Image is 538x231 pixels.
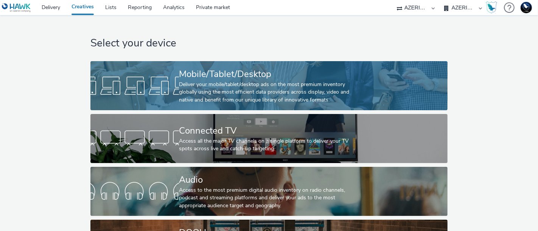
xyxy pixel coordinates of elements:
[179,81,356,104] div: Deliver your mobile/tablet/desktop ads on the most premium inventory globally using the most effi...
[90,61,447,110] a: Mobile/Tablet/DesktopDeliver your mobile/tablet/desktop ads on the most premium inventory globall...
[179,124,356,137] div: Connected TV
[486,2,497,14] img: Hawk Academy
[486,2,500,14] a: Hawk Academy
[179,173,356,186] div: Audio
[90,114,447,163] a: Connected TVAccess all the major TV channels on a single platform to deliver your TV spots across...
[90,36,447,51] h1: Select your device
[179,68,356,81] div: Mobile/Tablet/Desktop
[521,2,532,13] img: Support Hawk
[90,167,447,216] a: AudioAccess to the most premium digital audio inventory on radio channels, podcast and streaming ...
[179,186,356,209] div: Access to the most premium digital audio inventory on radio channels, podcast and streaming platf...
[179,137,356,153] div: Access all the major TV channels on a single platform to deliver your TV spots across live and ca...
[2,3,31,12] img: undefined Logo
